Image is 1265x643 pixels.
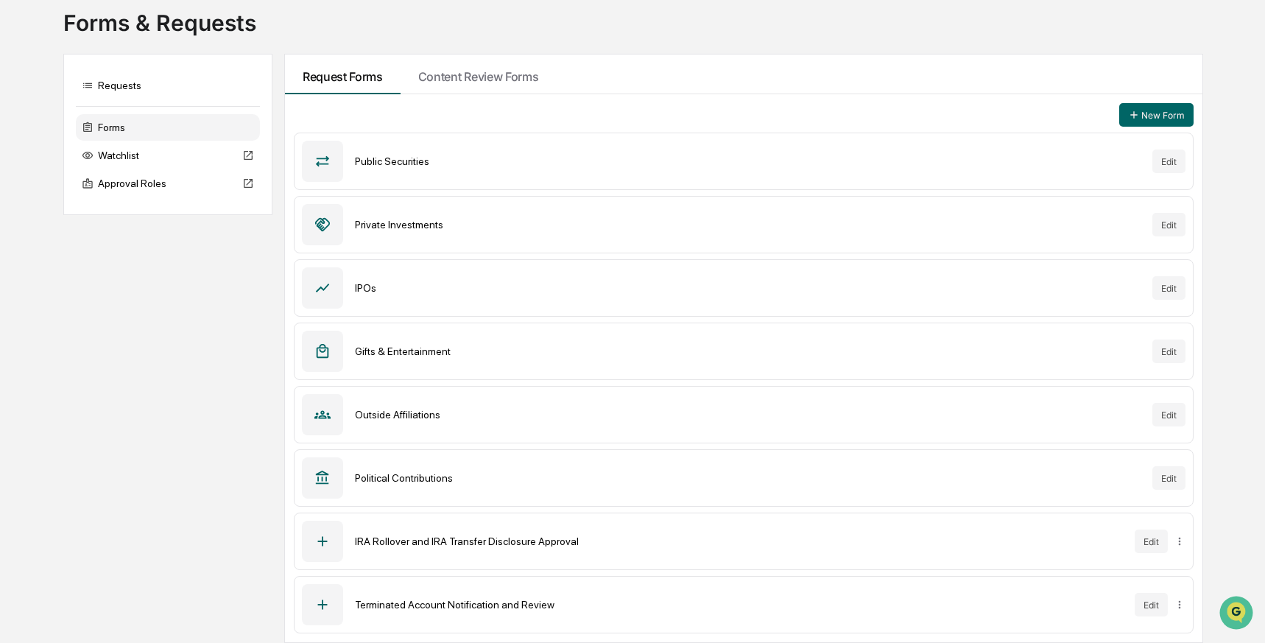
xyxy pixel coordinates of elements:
[355,155,1141,167] div: Public Securities
[29,214,93,228] span: Data Lookup
[76,114,260,141] div: Forms
[355,409,1141,421] div: Outside Affiliations
[1135,530,1168,553] button: Edit
[76,72,260,99] div: Requests
[147,250,178,261] span: Pylon
[29,186,95,200] span: Preclearance
[121,186,183,200] span: Attestations
[355,219,1141,231] div: Private Investments
[1135,593,1168,616] button: Edit
[1119,103,1194,127] button: New Form
[9,180,101,206] a: 🖐️Preclearance
[355,599,1123,611] div: Terminated Account Notification and Review
[15,187,27,199] div: 🖐️
[1152,150,1185,173] button: Edit
[1152,466,1185,490] button: Edit
[15,215,27,227] div: 🔎
[355,472,1141,484] div: Political Contributions
[50,113,242,127] div: Start new chat
[9,208,99,234] a: 🔎Data Lookup
[355,345,1141,357] div: Gifts & Entertainment
[15,113,41,139] img: 1746055101610-c473b297-6a78-478c-a979-82029cc54cd1
[76,170,260,197] div: Approval Roles
[1218,594,1258,634] iframe: Open customer support
[250,117,268,135] button: Start new chat
[1152,340,1185,363] button: Edit
[50,127,186,139] div: We're available if you need us!
[15,31,268,55] p: How can we help?
[355,282,1141,294] div: IPOs
[355,535,1123,547] div: IRA Rollover and IRA Transfer Disclosure Approval
[101,180,188,206] a: 🗄️Attestations
[76,142,260,169] div: Watchlist
[1152,276,1185,300] button: Edit
[1152,403,1185,426] button: Edit
[104,249,178,261] a: Powered byPylon
[1152,213,1185,236] button: Edit
[107,187,119,199] div: 🗄️
[401,55,557,94] button: Content Review Forms
[285,55,401,94] button: Request Forms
